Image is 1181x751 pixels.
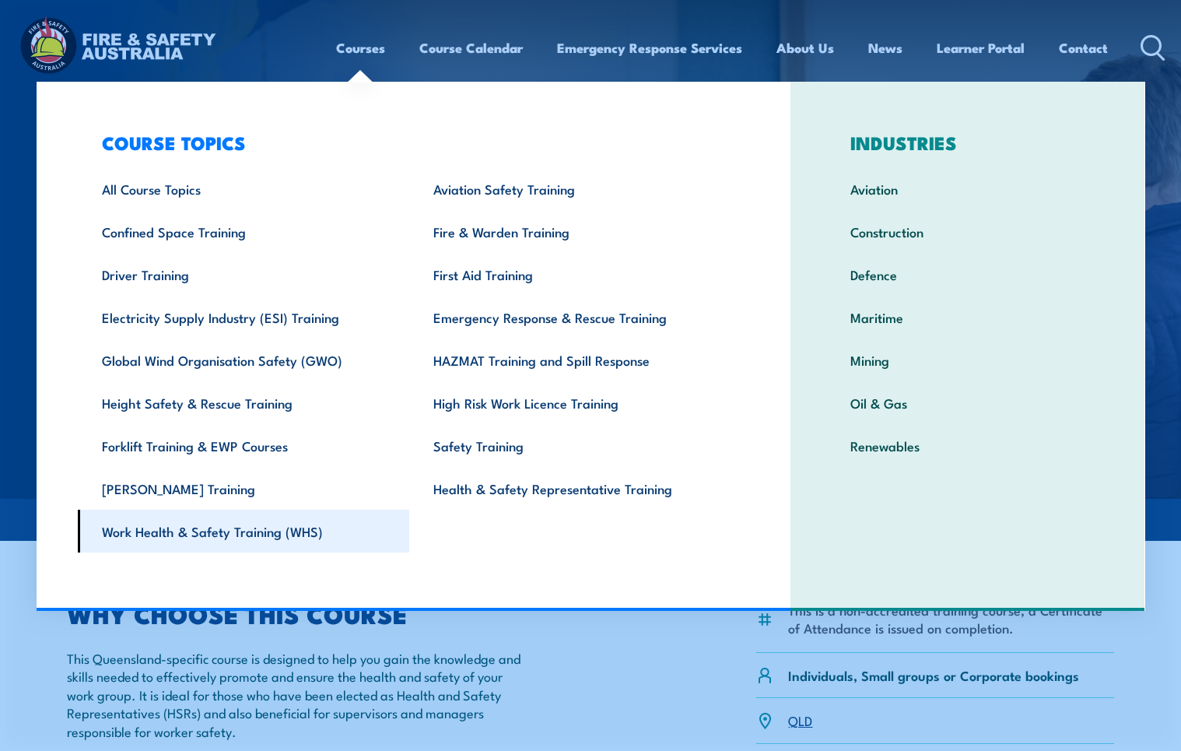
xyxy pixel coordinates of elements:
[776,27,834,68] a: About Us
[409,339,741,381] a: HAZMAT Training and Spill Response
[788,711,812,729] a: QLD
[826,296,1109,339] a: Maritime
[409,467,741,510] a: Health & Safety Representative Training
[409,381,741,424] a: High Risk Work Licence Training
[336,27,385,68] a: Courses
[937,27,1025,68] a: Learner Portal
[868,27,902,68] a: News
[409,167,741,210] a: Aviation Safety Training
[409,210,741,253] a: Fire & Warden Training
[78,424,410,467] a: Forklift Training & EWP Courses
[826,210,1109,253] a: Construction
[78,510,410,553] a: Work Health & Safety Training (WHS)
[557,27,742,68] a: Emergency Response Services
[78,339,410,381] a: Global Wind Organisation Safety (GWO)
[78,296,410,339] a: Electricity Supply Industry (ESI) Training
[826,424,1109,467] a: Renewables
[826,167,1109,210] a: Aviation
[67,602,521,624] h2: WHY CHOOSE THIS COURSE
[78,132,742,153] h3: COURSE TOPICS
[67,649,521,740] p: This Queensland-specific course is designed to help you gain the knowledge and skills needed to e...
[788,601,1114,637] li: This is a non-accredited training course, a Certificate of Attendance is issued on completion.
[78,210,410,253] a: Confined Space Training
[409,424,741,467] a: Safety Training
[409,296,741,339] a: Emergency Response & Rescue Training
[826,339,1109,381] a: Mining
[409,253,741,296] a: First Aid Training
[788,666,1079,684] p: Individuals, Small groups or Corporate bookings
[826,253,1109,296] a: Defence
[1059,27,1108,68] a: Contact
[419,27,523,68] a: Course Calendar
[78,253,410,296] a: Driver Training
[78,381,410,424] a: Height Safety & Rescue Training
[826,381,1109,424] a: Oil & Gas
[78,467,410,510] a: [PERSON_NAME] Training
[78,167,410,210] a: All Course Topics
[826,132,1109,153] h3: INDUSTRIES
